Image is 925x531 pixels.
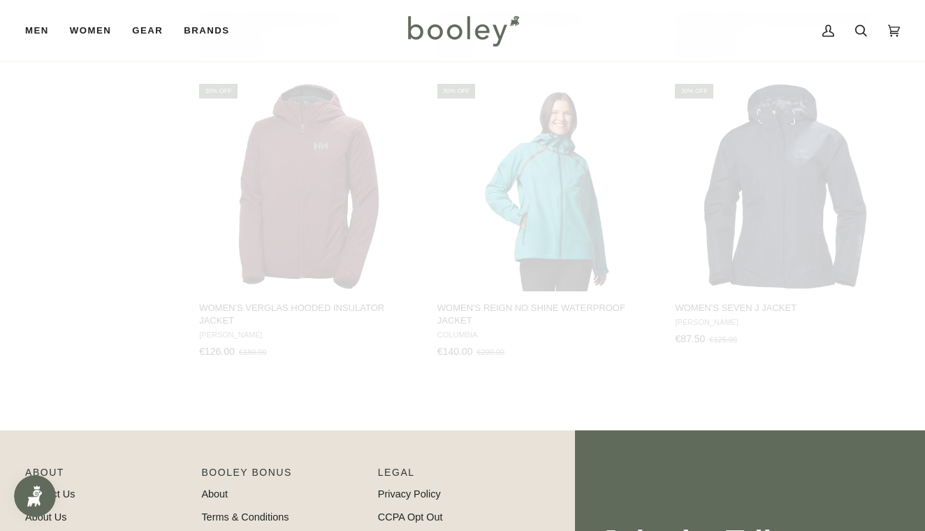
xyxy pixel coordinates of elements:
[25,24,49,38] span: Men
[201,488,228,500] a: About
[25,511,66,523] a: About Us
[14,475,56,517] iframe: Button to open loyalty program pop-up
[201,511,289,523] a: Terms & Conditions
[132,24,163,38] span: Gear
[201,465,363,487] p: Booley Bonus
[402,10,524,51] img: Booley
[25,465,187,487] p: Pipeline_Footer Main
[184,24,229,38] span: Brands
[70,24,111,38] span: Women
[378,465,540,487] p: Pipeline_Footer Sub
[378,511,443,523] a: CCPA Opt Out
[378,488,441,500] a: Privacy Policy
